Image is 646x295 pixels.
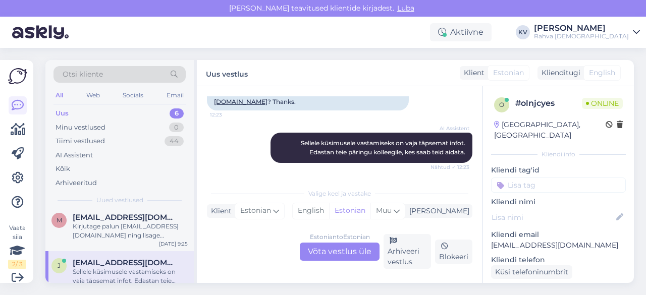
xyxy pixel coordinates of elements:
[384,234,431,269] div: Arhiveeri vestlus
[165,89,186,102] div: Email
[376,206,392,215] span: Muu
[435,240,472,264] div: Blokeeri
[56,178,97,188] div: Arhiveeritud
[493,68,524,78] span: Estonian
[169,123,184,133] div: 0
[491,165,626,175] p: Kliendi tag'id
[53,89,65,102] div: All
[207,189,472,198] div: Valige keel ja vastake
[491,240,626,251] p: [EMAIL_ADDRESS][DOMAIN_NAME]
[58,262,61,269] span: j
[207,206,232,216] div: Klient
[63,69,103,80] span: Otsi kliente
[537,68,580,78] div: Klienditugi
[56,164,70,174] div: Kõik
[394,4,417,13] span: Luba
[515,97,582,109] div: # olnjcyes
[210,111,248,119] span: 12:23
[84,89,102,102] div: Web
[56,136,105,146] div: Tiimi vestlused
[492,212,614,223] input: Lisa nimi
[491,197,626,207] p: Kliendi nimi
[57,216,62,224] span: m
[310,232,370,242] div: Estonian to Estonian
[8,260,26,269] div: 2 / 3
[491,178,626,193] input: Lisa tag
[491,265,572,279] div: Küsi telefoninumbrit
[534,24,640,40] a: [PERSON_NAME]Rahva [DEMOGRAPHIC_DATA]
[405,206,469,216] div: [PERSON_NAME]
[240,205,271,216] span: Estonian
[73,267,188,285] div: Sellele küsimusele vastamiseks on vaja täpsemat infot. Edastan teie päringu kolleegile, kes saab ...
[534,32,629,40] div: Rahva [DEMOGRAPHIC_DATA]
[301,139,467,156] span: Sellele küsimusele vastamiseks on vaja täpsemat infot. Edastan teie päringu kolleegile, kes saab ...
[494,120,606,141] div: [GEOGRAPHIC_DATA], [GEOGRAPHIC_DATA]
[8,223,26,269] div: Vaata siia
[430,163,469,171] span: Nähtud ✓ 12:23
[56,150,93,160] div: AI Assistent
[516,25,530,39] div: KV
[293,203,329,218] div: English
[534,24,629,32] div: [PERSON_NAME]
[491,229,626,240] p: Kliendi email
[73,222,188,240] div: Kirjutage palun [EMAIL_ADDRESS][DOMAIN_NAME] ning lisage probleem ja enda isikukood, et saaksime ...
[73,258,178,267] span: jevgen.serkin@gmail.com
[8,68,27,84] img: Askly Logo
[96,196,143,205] span: Uued vestlused
[170,108,184,119] div: 6
[460,68,484,78] div: Klient
[121,89,145,102] div: Socials
[165,136,184,146] div: 44
[300,243,380,261] div: Võta vestlus üle
[432,125,469,132] span: AI Assistent
[582,98,623,109] span: Online
[589,68,615,78] span: English
[206,66,248,80] label: Uus vestlus
[56,123,105,133] div: Minu vestlused
[159,240,188,248] div: [DATE] 9:25
[491,255,626,265] p: Kliendi telefon
[430,23,492,41] div: Aktiivne
[329,203,370,218] div: Estonian
[491,150,626,159] div: Kliendi info
[73,213,178,222] span: merike62@gmail.com
[499,101,504,108] span: o
[56,108,69,119] div: Uus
